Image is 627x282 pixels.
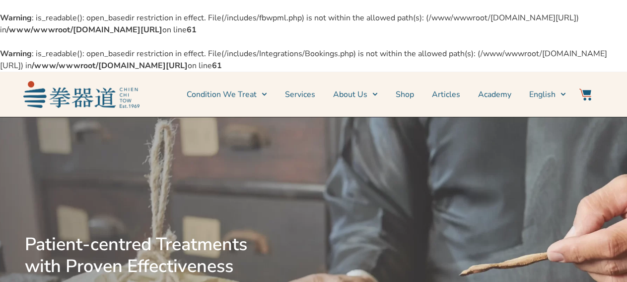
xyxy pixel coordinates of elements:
[212,60,222,71] b: 61
[529,82,566,107] a: English
[144,82,566,107] nav: Menu
[187,24,197,35] b: 61
[32,60,188,71] b: /www/wwwroot/[DOMAIN_NAME][URL]
[333,82,378,107] a: About Us
[579,89,591,100] img: Website Icon-03
[478,82,511,107] a: Academy
[25,234,262,278] div: Patient-centred Treatments with Proven Effectiveness
[285,82,315,107] a: Services
[396,82,414,107] a: Shop
[529,89,556,100] span: English
[187,82,267,107] a: Condition We Treat
[6,24,162,35] b: /www/wwwroot/[DOMAIN_NAME][URL]
[432,82,460,107] a: Articles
